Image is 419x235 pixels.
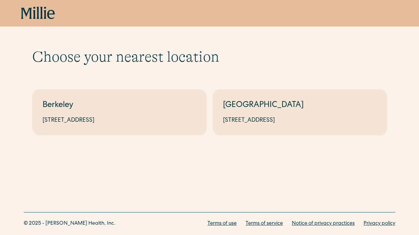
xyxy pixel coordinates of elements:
div: [STREET_ADDRESS] [223,116,377,125]
a: Terms of service [246,220,283,228]
h1: Choose your nearest location [32,48,387,66]
a: [GEOGRAPHIC_DATA][STREET_ADDRESS] [213,89,387,135]
div: Berkeley [43,100,196,112]
div: [STREET_ADDRESS] [43,116,196,125]
a: Privacy policy [364,220,395,228]
div: © 2025 - [PERSON_NAME] Health, Inc. [24,220,115,228]
a: Terms of use [207,220,237,228]
a: Notice of privacy practices [292,220,355,228]
div: [GEOGRAPHIC_DATA] [223,100,377,112]
a: Berkeley[STREET_ADDRESS] [32,89,207,135]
